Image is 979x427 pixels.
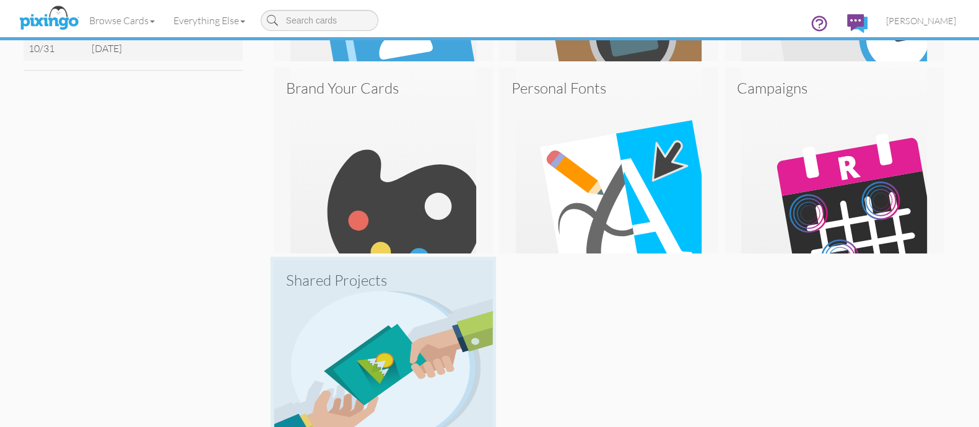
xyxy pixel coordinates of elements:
[737,80,931,96] h3: Campaigns
[499,68,718,253] img: personal-font.svg
[886,15,956,26] span: [PERSON_NAME]
[847,14,868,33] img: comments.svg
[80,5,164,36] a: Browse Cards
[261,10,378,31] input: Search cards
[274,68,493,253] img: brand-cards.svg
[286,80,481,96] h3: Brand Your Cards
[724,68,944,253] img: ripll_dashboard.svg
[511,80,706,96] h3: Personal Fonts
[877,5,965,37] a: [PERSON_NAME]
[16,3,82,34] img: pixingo logo
[286,272,481,288] h3: Shared Projects
[164,5,255,36] a: Everything Else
